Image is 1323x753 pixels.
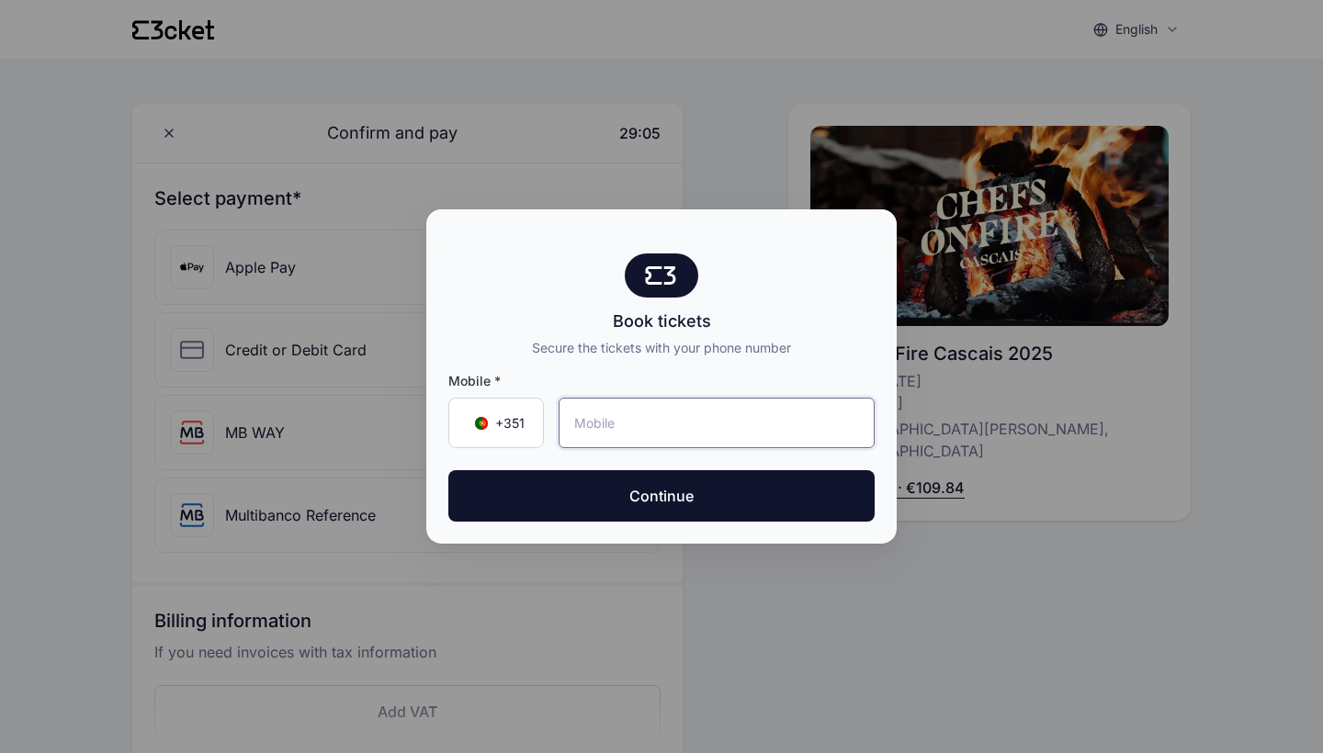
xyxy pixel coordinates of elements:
div: Book tickets [532,309,791,334]
div: Country Code Selector [448,398,544,448]
span: +351 [495,414,525,433]
div: Secure the tickets with your phone number [532,338,791,357]
button: Continue [448,470,875,522]
span: Mobile * [448,372,875,390]
input: Mobile [559,398,875,448]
